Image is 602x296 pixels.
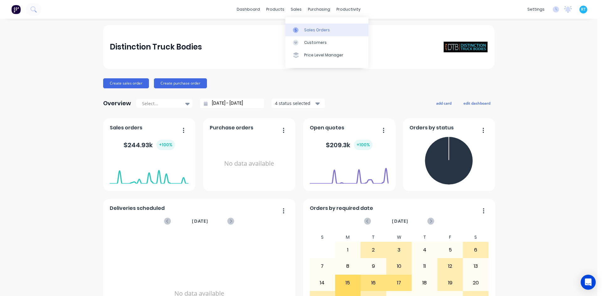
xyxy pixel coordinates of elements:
[387,242,412,258] div: 3
[305,5,333,14] div: purchasing
[386,233,412,242] div: W
[409,124,454,132] span: Orders by status
[154,78,207,88] button: Create purchase order
[275,100,314,106] div: 4 status selected
[361,233,386,242] div: T
[304,40,327,45] div: Customers
[438,275,463,291] div: 19
[438,242,463,258] div: 5
[192,218,208,225] span: [DATE]
[412,275,437,291] div: 18
[156,140,175,150] div: + 100 %
[304,52,343,58] div: Price Level Manager
[335,258,361,274] div: 8
[309,233,335,242] div: S
[110,124,142,132] span: Sales orders
[103,97,131,110] div: Overview
[387,258,412,274] div: 10
[361,275,386,291] div: 16
[310,124,344,132] span: Open quotes
[581,7,586,12] span: RT
[412,242,437,258] div: 4
[288,5,305,14] div: sales
[210,124,253,132] span: Purchase orders
[437,233,463,242] div: F
[310,258,335,274] div: 7
[412,233,437,242] div: T
[110,41,202,53] div: Distinction Truck Bodies
[304,27,330,33] div: Sales Orders
[103,78,149,88] button: Create sales order
[210,134,288,193] div: No data available
[387,275,412,291] div: 17
[432,99,456,107] button: add card
[463,275,488,291] div: 20
[459,99,494,107] button: edit dashboard
[285,23,368,36] a: Sales Orders
[412,258,437,274] div: 11
[272,99,325,108] button: 4 status selected
[333,5,364,14] div: productivity
[361,258,386,274] div: 9
[285,36,368,49] a: Customers
[310,275,335,291] div: 14
[335,275,361,291] div: 15
[438,258,463,274] div: 12
[463,258,488,274] div: 13
[361,242,386,258] div: 2
[326,140,372,150] div: $ 209.3k
[354,140,372,150] div: + 100 %
[392,218,408,225] span: [DATE]
[463,233,488,242] div: S
[234,5,263,14] a: dashboard
[263,5,288,14] div: products
[581,275,596,290] div: Open Intercom Messenger
[335,233,361,242] div: M
[285,49,368,61] a: Price Level Manager
[11,5,21,14] img: Factory
[124,140,175,150] div: $ 244.93k
[335,242,361,258] div: 1
[463,242,488,258] div: 6
[444,42,488,53] img: Distinction Truck Bodies
[524,5,548,14] div: settings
